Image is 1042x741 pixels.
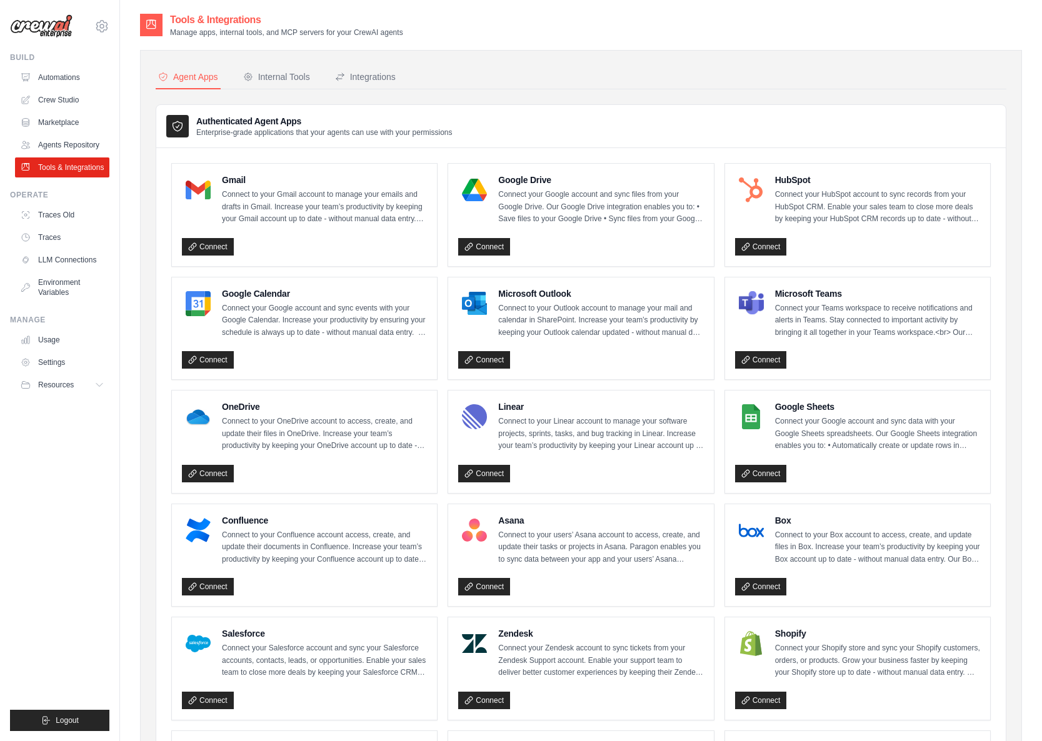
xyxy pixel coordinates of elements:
a: Connect [735,351,787,369]
h4: Microsoft Outlook [498,287,703,300]
p: Connect to your Confluence account access, create, and update their documents in Confluence. Incr... [222,529,427,566]
p: Connect your Google account and sync data with your Google Sheets spreadsheets. Our Google Sheets... [775,415,980,452]
img: Confluence Logo [186,518,211,543]
p: Connect your Teams workspace to receive notifications and alerts in Teams. Stay connected to impo... [775,302,980,339]
a: Environment Variables [15,272,109,302]
div: Manage [10,315,109,325]
h4: HubSpot [775,174,980,186]
p: Connect your Google account and sync files from your Google Drive. Our Google Drive integration e... [498,189,703,226]
h4: Shopify [775,627,980,640]
div: Integrations [335,71,396,83]
h4: Salesforce [222,627,427,640]
h4: Asana [498,514,703,527]
img: Box Logo [739,518,764,543]
p: Enterprise-grade applications that your agents can use with your permissions [196,127,453,137]
a: Connect [458,238,510,256]
a: Connect [735,692,787,709]
img: Asana Logo [462,518,487,543]
img: Google Calendar Logo [186,291,211,316]
a: Connect [735,238,787,256]
h4: Google Calendar [222,287,427,300]
a: Traces Old [15,205,109,225]
h4: Confluence [222,514,427,527]
h4: Box [775,514,980,527]
button: Resources [15,375,109,395]
img: Linear Logo [462,404,487,429]
div: Internal Tools [243,71,310,83]
img: Gmail Logo [186,177,211,202]
h4: Gmail [222,174,427,186]
p: Connect to your Box account to access, create, and update files in Box. Increase your team’s prod... [775,529,980,566]
a: Connect [735,465,787,482]
a: Automations [15,67,109,87]
p: Connect to your Gmail account to manage your emails and drafts in Gmail. Increase your team’s pro... [222,189,427,226]
p: Connect your HubSpot account to sync records from your HubSpot CRM. Enable your sales team to clo... [775,189,980,226]
button: Logout [10,710,109,731]
a: Connect [182,238,234,256]
a: Connect [458,465,510,482]
h4: Microsoft Teams [775,287,980,300]
h4: OneDrive [222,400,427,413]
a: Traces [15,227,109,247]
a: Marketplace [15,112,109,132]
a: Usage [15,330,109,350]
a: Settings [15,352,109,372]
div: Agent Apps [158,71,218,83]
span: Resources [38,380,74,390]
p: Connect your Salesforce account and sync your Salesforce accounts, contacts, leads, or opportunit... [222,642,427,679]
p: Connect to your Linear account to manage your software projects, sprints, tasks, and bug tracking... [498,415,703,452]
h4: Google Drive [498,174,703,186]
button: Agent Apps [156,66,221,89]
img: Shopify Logo [739,631,764,656]
a: Connect [182,692,234,709]
img: HubSpot Logo [739,177,764,202]
h4: Google Sheets [775,400,980,413]
a: Connect [458,692,510,709]
button: Internal Tools [241,66,313,89]
img: Google Drive Logo [462,177,487,202]
p: Manage apps, internal tools, and MCP servers for your CrewAI agents [170,27,403,37]
img: OneDrive Logo [186,404,211,429]
h4: Zendesk [498,627,703,640]
img: Logo [10,14,73,38]
img: Google Sheets Logo [739,404,764,429]
p: Connect your Zendesk account to sync tickets from your Zendesk Support account. Enable your suppo... [498,642,703,679]
p: Connect to your Outlook account to manage your mail and calendar in SharePoint. Increase your tea... [498,302,703,339]
p: Connect your Google account and sync events with your Google Calendar. Increase your productivity... [222,302,427,339]
img: Salesforce Logo [186,631,211,656]
a: Connect [458,578,510,595]
p: Connect to your users’ Asana account to access, create, and update their tasks or projects in Asa... [498,529,703,566]
a: LLM Connections [15,250,109,270]
button: Integrations [333,66,398,89]
a: Crew Studio [15,90,109,110]
a: Connect [182,578,234,595]
a: Connect [182,465,234,482]
a: Connect [458,351,510,369]
p: Connect to your OneDrive account to access, create, and update their files in OneDrive. Increase ... [222,415,427,452]
img: Zendesk Logo [462,631,487,656]
div: Operate [10,190,109,200]
div: Build [10,52,109,62]
p: Connect your Shopify store and sync your Shopify customers, orders, or products. Grow your busine... [775,642,980,679]
img: Microsoft Outlook Logo [462,291,487,316]
a: Tools & Integrations [15,157,109,177]
a: Connect [735,578,787,595]
h4: Linear [498,400,703,413]
h2: Tools & Integrations [170,12,403,27]
a: Agents Repository [15,135,109,155]
a: Connect [182,351,234,369]
h3: Authenticated Agent Apps [196,115,453,127]
span: Logout [56,715,79,725]
img: Microsoft Teams Logo [739,291,764,316]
